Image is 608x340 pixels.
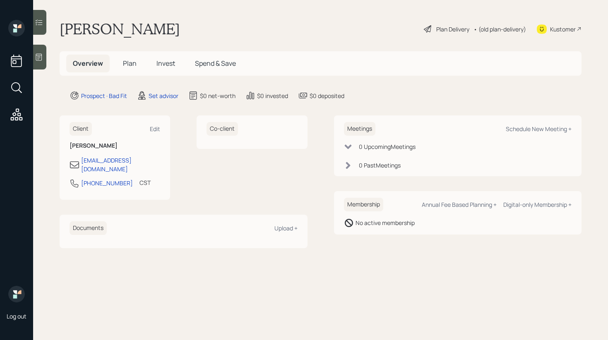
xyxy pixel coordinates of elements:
h6: Meetings [344,122,375,136]
div: Log out [7,312,26,320]
div: $0 net-worth [200,91,236,100]
div: No active membership [356,218,415,227]
div: [PHONE_NUMBER] [81,179,133,187]
h6: Client [70,122,92,136]
span: Invest [156,59,175,68]
div: Set advisor [149,91,178,100]
div: Kustomer [550,25,576,34]
div: 0 Upcoming Meeting s [359,142,416,151]
span: Spend & Save [195,59,236,68]
div: Digital-only Membership + [503,201,572,208]
div: • (old plan-delivery) [473,25,526,34]
h6: Membership [344,198,383,211]
img: retirable_logo.png [8,286,25,302]
div: Annual Fee Based Planning + [422,201,497,208]
h6: [PERSON_NAME] [70,142,160,149]
div: $0 invested [257,91,288,100]
div: Upload + [274,224,298,232]
div: $0 deposited [310,91,344,100]
div: Schedule New Meeting + [506,125,572,133]
div: 0 Past Meeting s [359,161,401,170]
h6: Documents [70,221,107,235]
div: Edit [150,125,160,133]
div: Plan Delivery [436,25,469,34]
h6: Co-client [207,122,238,136]
span: Overview [73,59,103,68]
h1: [PERSON_NAME] [60,20,180,38]
div: Prospect · Bad Fit [81,91,127,100]
div: CST [139,178,151,187]
div: [EMAIL_ADDRESS][DOMAIN_NAME] [81,156,160,173]
span: Plan [123,59,137,68]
